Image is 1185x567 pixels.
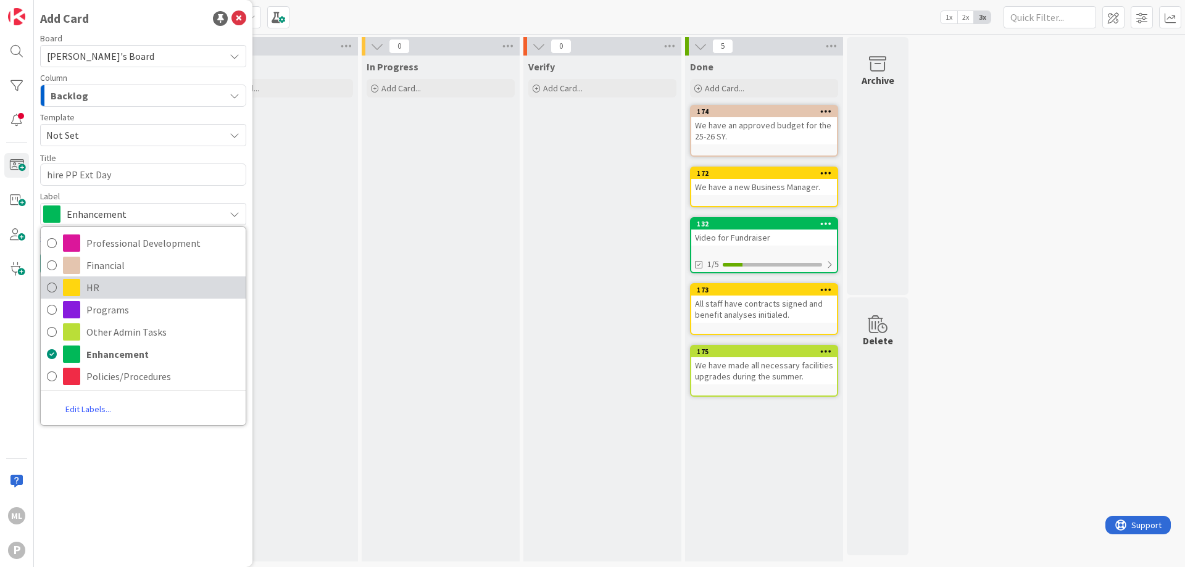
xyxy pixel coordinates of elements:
a: 174We have an approved budget for the 25-26 SY. [690,105,838,157]
span: Done [690,60,713,73]
a: Enhancement [41,343,246,365]
div: We have a new Business Manager. [691,179,837,195]
span: Support [26,2,56,17]
div: Archive [862,73,894,88]
span: Add Card... [543,83,583,94]
div: 173 [697,286,837,294]
a: Policies/Procedures [41,365,246,387]
span: Professional Development [86,234,239,252]
div: 174 [697,107,837,116]
div: 172 [697,169,837,178]
div: 173All staff have contracts signed and benefit analyses initialed. [691,284,837,323]
a: 173All staff have contracts signed and benefit analyses initialed. [690,283,838,335]
div: Delete [863,333,893,348]
div: 175We have made all necessary facilities upgrades during the summer. [691,346,837,384]
a: Financial [41,254,246,276]
a: Programs [41,299,246,321]
span: Programs [86,300,239,319]
div: 173 [691,284,837,296]
span: Board [40,34,62,43]
span: 0 [551,39,572,54]
span: Other Admin Tasks [86,323,239,341]
div: 132 [697,220,837,228]
span: Policies/Procedures [86,367,239,386]
a: Edit Labels... [41,398,136,420]
div: 132Video for Fundraiser [691,218,837,246]
span: 2x [957,11,974,23]
span: [PERSON_NAME]'s Board [47,50,154,62]
div: 175 [691,346,837,357]
span: Add Card... [381,83,421,94]
div: 172 [691,168,837,179]
button: Backlog [40,85,246,107]
a: 172We have a new Business Manager. [690,167,838,207]
span: 5 [712,39,733,54]
span: Financial [86,256,239,275]
span: Enhancement [67,205,218,223]
div: 175 [697,347,837,356]
input: Quick Filter... [1004,6,1096,28]
div: We have made all necessary facilities upgrades during the summer. [691,357,837,384]
div: We have an approved budget for the 25-26 SY. [691,117,837,144]
div: All staff have contracts signed and benefit analyses initialed. [691,296,837,323]
a: Other Admin Tasks [41,321,246,343]
span: Template [40,113,75,122]
span: Label [40,192,60,201]
span: Add Card... [705,83,744,94]
span: Not Set [46,127,215,143]
div: Add Card [40,9,89,28]
div: Video for Fundraiser [691,230,837,246]
img: Visit kanbanzone.com [8,8,25,25]
div: 172We have a new Business Manager. [691,168,837,195]
div: ML [8,507,25,524]
a: 132Video for Fundraiser1/5 [690,217,838,273]
div: 174We have an approved budget for the 25-26 SY. [691,106,837,144]
div: P [8,542,25,559]
span: 0 [389,39,410,54]
div: 132 [691,218,837,230]
a: Professional Development [41,232,246,254]
div: 174 [691,106,837,117]
span: 1/5 [707,258,719,271]
span: In Progress [367,60,418,73]
span: Enhancement [86,345,239,363]
span: 1x [941,11,957,23]
a: HR [41,276,246,299]
textarea: hire PP Ext Day [40,163,246,186]
span: Column [40,73,67,82]
span: Verify [528,60,555,73]
a: 175We have made all necessary facilities upgrades during the summer. [690,345,838,397]
span: Backlog [51,88,88,104]
label: Title [40,152,56,163]
span: 3x [974,11,991,23]
span: HR [86,278,239,297]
